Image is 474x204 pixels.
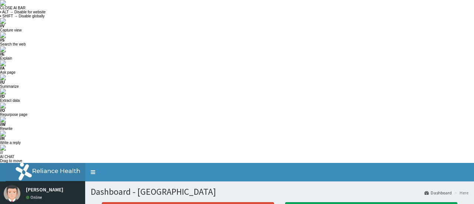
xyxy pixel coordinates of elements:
[26,195,44,200] a: Online
[424,190,452,196] a: Dashboard
[4,185,20,202] img: User Image
[26,187,63,192] p: [PERSON_NAME]
[91,187,468,197] h1: Dashboard - [GEOGRAPHIC_DATA]
[453,190,468,196] li: Here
